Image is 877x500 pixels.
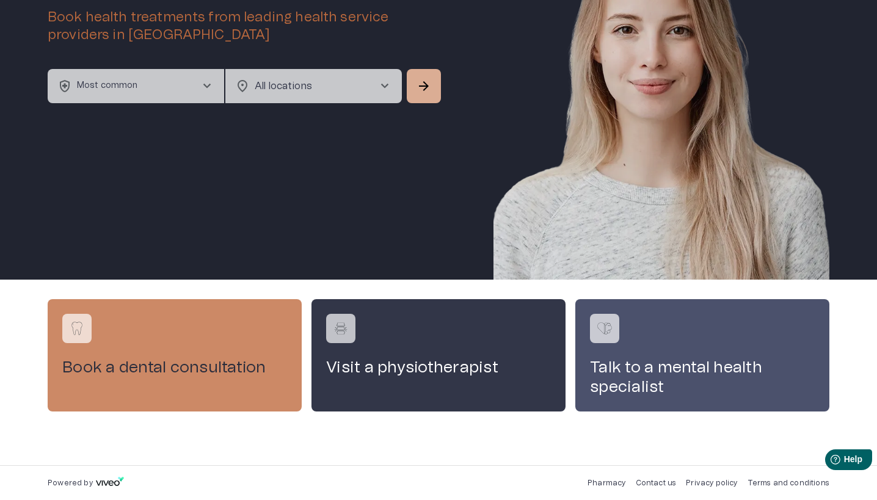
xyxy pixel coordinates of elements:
[57,79,72,93] span: health_and_safety
[62,358,287,377] h4: Book a dental consultation
[748,479,829,487] a: Terms and conditions
[590,358,815,397] h4: Talk to a mental health specialist
[407,69,441,103] button: Search
[686,479,737,487] a: Privacy policy
[377,79,392,93] span: chevron_right
[48,299,302,411] a: Navigate to service booking
[636,478,677,488] p: Contact us
[595,319,614,338] img: Talk to a mental health specialist logo
[48,478,93,488] p: Powered by
[200,79,214,93] span: chevron_right
[48,69,224,103] button: health_and_safetyMost commonchevron_right
[332,319,350,338] img: Visit a physiotherapist logo
[235,79,250,93] span: location_on
[68,319,86,338] img: Book a dental consultation logo
[77,79,138,92] p: Most common
[417,79,431,93] span: arrow_forward
[782,444,877,479] iframe: Help widget launcher
[48,9,443,45] h5: Book health treatments from leading health service providers in [GEOGRAPHIC_DATA]
[311,299,566,411] a: Navigate to service booking
[575,299,829,411] a: Navigate to service booking
[326,358,551,377] h4: Visit a physiotherapist
[588,479,625,487] a: Pharmacy
[255,79,358,93] p: All locations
